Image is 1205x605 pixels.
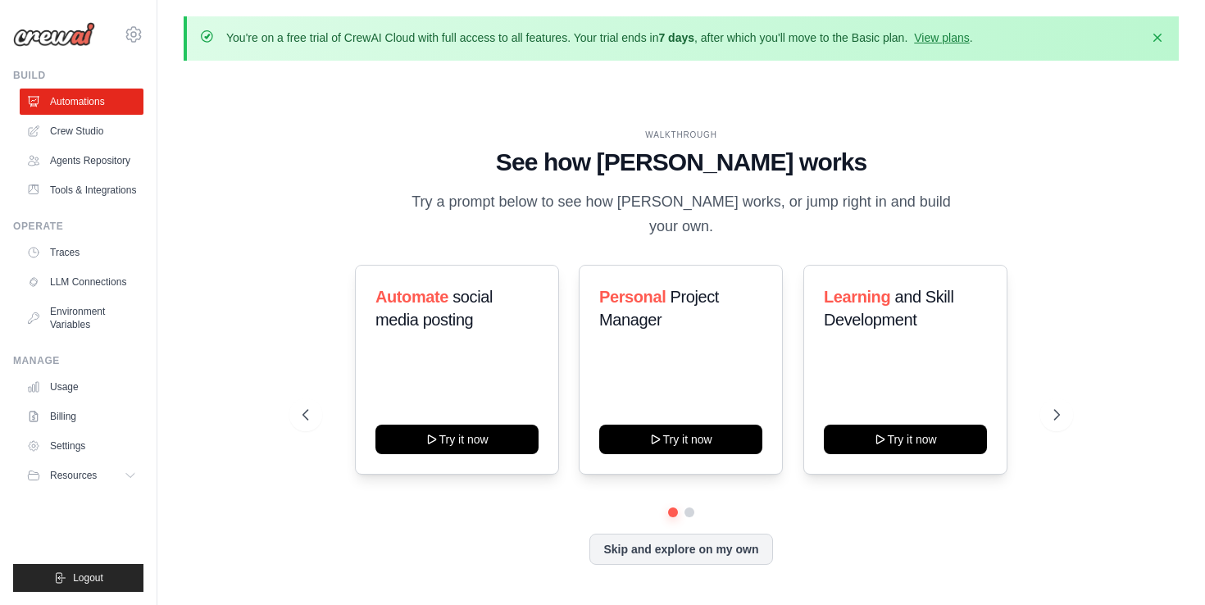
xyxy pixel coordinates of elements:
[20,148,143,174] a: Agents Repository
[13,564,143,592] button: Logout
[13,354,143,367] div: Manage
[658,31,694,44] strong: 7 days
[20,462,143,489] button: Resources
[824,288,953,329] span: and Skill Development
[20,433,143,459] a: Settings
[375,288,493,329] span: social media posting
[599,288,666,306] span: Personal
[13,69,143,82] div: Build
[20,269,143,295] a: LLM Connections
[20,177,143,203] a: Tools & Integrations
[20,298,143,338] a: Environment Variables
[20,118,143,144] a: Crew Studio
[375,425,539,454] button: Try it now
[599,425,762,454] button: Try it now
[406,190,957,239] p: Try a prompt below to see how [PERSON_NAME] works, or jump right in and build your own.
[824,425,987,454] button: Try it now
[914,31,969,44] a: View plans
[375,288,448,306] span: Automate
[20,89,143,115] a: Automations
[13,220,143,233] div: Operate
[599,288,719,329] span: Project Manager
[73,571,103,585] span: Logout
[20,374,143,400] a: Usage
[824,288,890,306] span: Learning
[20,239,143,266] a: Traces
[20,403,143,430] a: Billing
[226,30,973,46] p: You're on a free trial of CrewAI Cloud with full access to all features. Your trial ends in , aft...
[1123,526,1205,605] iframe: Chat Widget
[302,148,1059,177] h1: See how [PERSON_NAME] works
[13,22,95,47] img: Logo
[302,129,1059,141] div: WALKTHROUGH
[50,469,97,482] span: Resources
[589,534,772,565] button: Skip and explore on my own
